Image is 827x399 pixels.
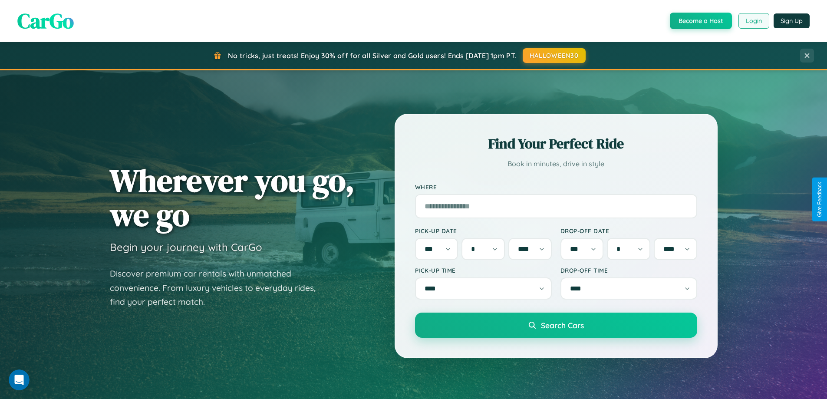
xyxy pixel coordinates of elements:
[9,369,30,390] iframe: Intercom live chat
[415,134,697,153] h2: Find Your Perfect Ride
[560,227,697,234] label: Drop-off Date
[110,163,355,232] h1: Wherever you go, we go
[523,48,586,63] button: HALLOWEEN30
[415,158,697,170] p: Book in minutes, drive in style
[228,51,516,60] span: No tricks, just treats! Enjoy 30% off for all Silver and Gold users! Ends [DATE] 1pm PT.
[560,267,697,274] label: Drop-off Time
[670,13,732,29] button: Become a Host
[774,13,810,28] button: Sign Up
[110,241,262,254] h3: Begin your journey with CarGo
[817,182,823,217] div: Give Feedback
[541,320,584,330] span: Search Cars
[17,7,74,35] span: CarGo
[415,183,697,191] label: Where
[738,13,769,29] button: Login
[415,267,552,274] label: Pick-up Time
[415,313,697,338] button: Search Cars
[415,227,552,234] label: Pick-up Date
[110,267,327,309] p: Discover premium car rentals with unmatched convenience. From luxury vehicles to everyday rides, ...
